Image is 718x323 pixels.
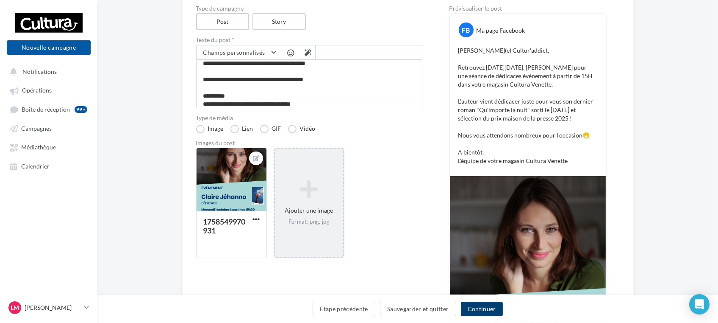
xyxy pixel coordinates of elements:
[21,144,56,151] span: Médiathèque
[21,163,50,170] span: Calendrier
[22,68,57,75] span: Notifications
[22,87,52,94] span: Opérations
[197,45,281,60] button: Champs personnalisés
[252,13,306,30] label: Story
[196,115,422,121] label: Type de média
[11,303,19,312] span: LM
[5,158,92,174] a: Calendrier
[5,64,89,79] button: Notifications
[25,303,81,312] p: [PERSON_NAME]
[380,302,456,316] button: Sauvegarder et quitter
[449,6,606,11] div: Prévisualiser le post
[22,106,70,113] span: Boîte de réception
[288,125,316,133] label: Vidéo
[75,106,87,113] div: 99+
[196,6,422,11] label: Type de campagne
[689,294,710,315] div: Open Intercom Messenger
[196,37,422,43] label: Texte du post *
[313,302,375,316] button: Étape précédente
[5,82,92,98] a: Opérations
[230,125,253,133] label: Lien
[7,40,91,55] button: Nouvelle campagne
[459,22,474,37] div: FB
[7,300,91,316] a: LM [PERSON_NAME]
[196,125,224,133] label: Image
[458,46,597,165] p: [PERSON_NAME](e) Cultur'addict, Retrouvez [DATE][DATE], [PERSON_NAME] pour une séance de dédicace...
[477,26,525,35] div: Ma page Facebook
[5,139,92,154] a: Médiathèque
[203,217,246,235] div: 1758549970931
[5,101,92,117] a: Boîte de réception99+
[21,125,52,132] span: Campagnes
[5,121,92,136] a: Campagnes
[196,13,249,30] label: Post
[260,125,281,133] label: GIF
[461,302,503,316] button: Continuer
[203,49,265,56] span: Champs personnalisés
[196,140,422,146] div: Images du post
